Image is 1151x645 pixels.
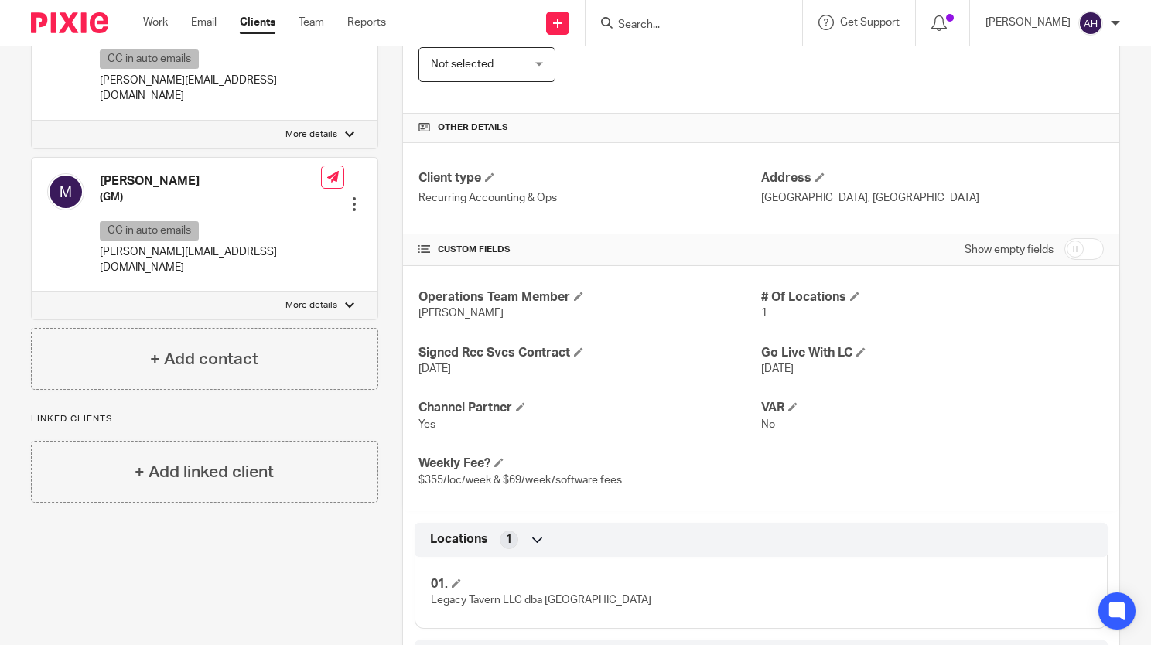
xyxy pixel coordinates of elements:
span: Other details [438,121,508,134]
p: [PERSON_NAME][EMAIL_ADDRESS][DOMAIN_NAME] [100,73,321,104]
a: Team [299,15,324,30]
p: More details [285,299,337,312]
img: svg%3E [1078,11,1103,36]
a: Clients [240,15,275,30]
p: More details [285,128,337,141]
p: CC in auto emails [100,49,199,69]
h4: 01. [431,576,761,592]
p: Recurring Accounting & Ops [418,190,761,206]
span: Not selected [431,59,494,70]
h4: Address [761,170,1104,186]
p: [PERSON_NAME][EMAIL_ADDRESS][DOMAIN_NAME] [100,244,321,276]
span: Get Support [840,17,900,28]
h4: Weekly Fee? [418,456,761,472]
span: [PERSON_NAME] [418,308,504,319]
h4: VAR [761,400,1104,416]
h4: CUSTOM FIELDS [418,244,761,256]
h4: Signed Rec Svcs Contract [418,345,761,361]
a: Email [191,15,217,30]
p: [PERSON_NAME] [985,15,1071,30]
h4: Operations Team Member [418,289,761,305]
span: Legacy Tavern LLC dba [GEOGRAPHIC_DATA] [431,595,651,606]
span: 1 [506,532,512,548]
h4: # Of Locations [761,289,1104,305]
h4: [PERSON_NAME] [100,173,321,189]
h4: Client type [418,170,761,186]
p: Linked clients [31,413,378,425]
span: 1 [761,308,767,319]
p: CC in auto emails [100,221,199,241]
img: svg%3E [47,173,84,210]
img: Pixie [31,12,108,33]
h4: + Add linked client [135,460,274,484]
span: No [761,419,775,430]
h4: Go Live With LC [761,345,1104,361]
h5: (GM) [100,189,321,205]
span: Yes [418,419,435,430]
span: [DATE] [418,363,451,374]
h4: + Add contact [150,347,258,371]
a: Work [143,15,168,30]
a: Reports [347,15,386,30]
p: [GEOGRAPHIC_DATA], [GEOGRAPHIC_DATA] [761,190,1104,206]
span: [DATE] [761,363,794,374]
span: Locations [430,531,488,548]
input: Search [616,19,756,32]
h4: Channel Partner [418,400,761,416]
span: $355/loc/week & $69/week/software fees [418,475,622,486]
label: Show empty fields [965,242,1054,258]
